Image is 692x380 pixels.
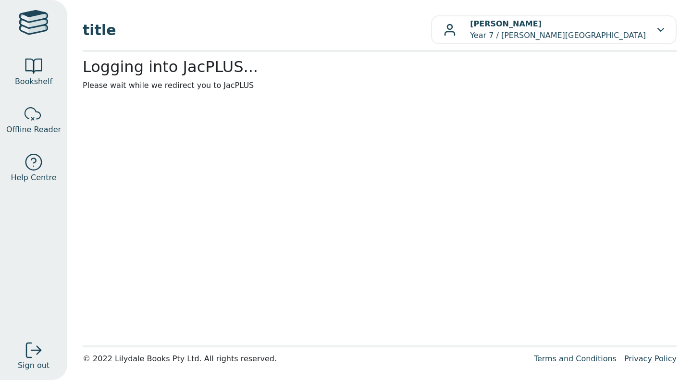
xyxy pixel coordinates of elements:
button: [PERSON_NAME]Year 7 / [PERSON_NAME][GEOGRAPHIC_DATA] [431,15,677,44]
p: Please wait while we redirect you to JacPLUS [83,80,677,91]
b: [PERSON_NAME] [470,19,542,28]
span: title [83,19,431,41]
span: Sign out [18,360,49,371]
span: Bookshelf [15,76,52,87]
div: © 2022 Lilydale Books Pty Ltd. All rights reserved. [83,353,526,365]
a: Privacy Policy [624,354,677,363]
span: Offline Reader [6,124,61,135]
h2: Logging into JacPLUS... [83,58,677,76]
p: Year 7 / [PERSON_NAME][GEOGRAPHIC_DATA] [470,18,646,41]
span: Help Centre [11,172,56,184]
a: Terms and Conditions [534,354,617,363]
